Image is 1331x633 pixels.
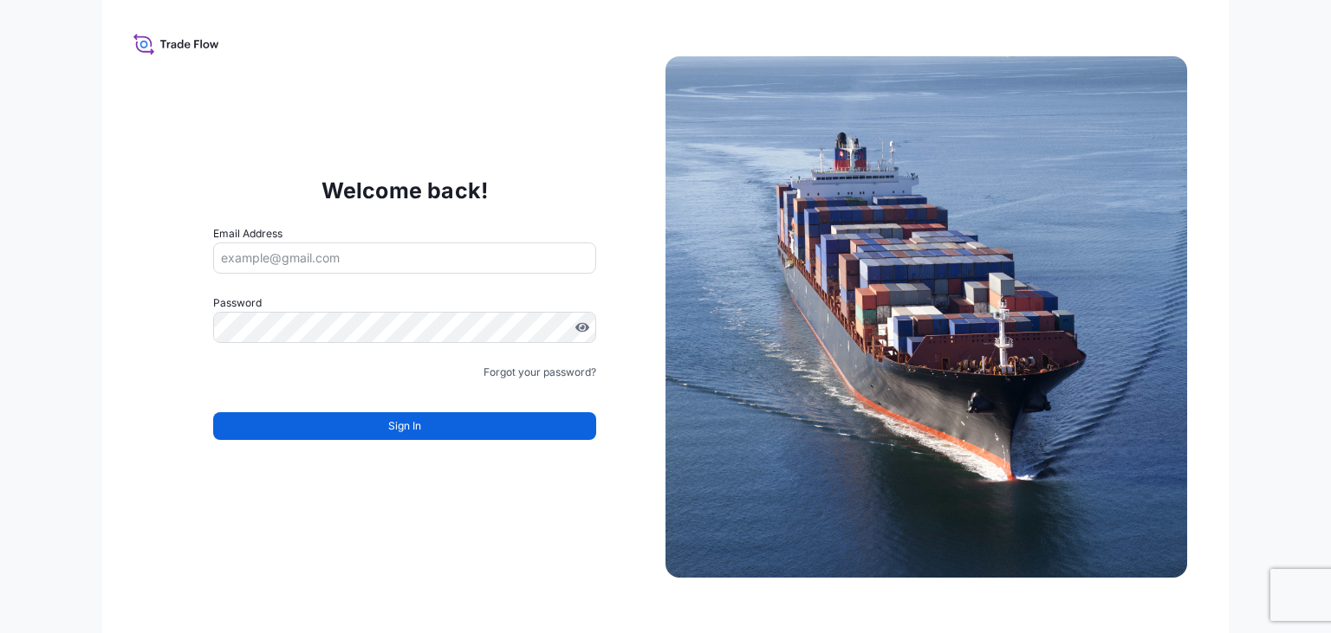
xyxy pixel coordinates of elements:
[321,177,489,204] p: Welcome back!
[213,412,596,440] button: Sign In
[213,242,596,274] input: example@gmail.com
[213,225,282,242] label: Email Address
[665,56,1187,578] img: Ship illustration
[388,417,421,435] span: Sign In
[575,320,589,334] button: Show password
[213,294,596,312] label: Password
[484,364,596,381] a: Forgot your password?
